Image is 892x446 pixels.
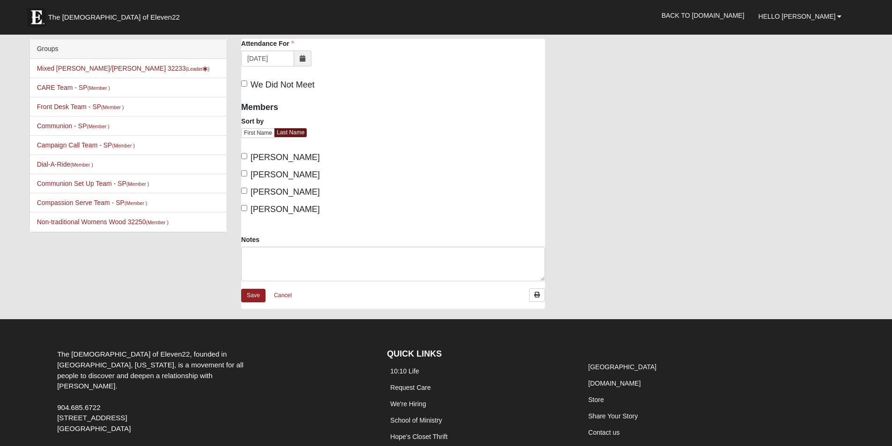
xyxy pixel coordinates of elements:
[126,181,149,187] small: (Member )
[391,417,442,424] a: School of Ministry
[588,396,604,403] a: Store
[70,162,93,168] small: (Member )
[101,104,124,110] small: (Member )
[251,187,320,197] span: [PERSON_NAME]
[241,235,259,244] label: Notes
[241,188,247,194] input: [PERSON_NAME]
[241,153,247,159] input: [PERSON_NAME]
[391,384,431,391] a: Request Care
[241,80,247,87] input: We Did Not Meet
[588,412,638,420] a: Share Your Story
[241,117,264,126] label: Sort by
[268,288,298,303] a: Cancel
[30,39,227,59] div: Groups
[251,80,315,89] span: We Did Not Meet
[251,170,320,179] span: [PERSON_NAME]
[37,199,147,206] a: Compassion Serve Team - SP(Member )
[752,5,849,28] a: Hello [PERSON_NAME]
[112,143,134,148] small: (Member )
[57,424,131,432] span: [GEOGRAPHIC_DATA]
[87,124,109,129] small: (Member )
[22,3,210,27] a: The [DEMOGRAPHIC_DATA] of Eleven22
[241,289,265,302] a: Save
[391,367,420,375] a: 10:10 Life
[125,200,147,206] small: (Member )
[241,170,247,176] input: [PERSON_NAME]
[241,102,386,113] h4: Members
[241,205,247,211] input: [PERSON_NAME]
[274,128,307,137] a: Last Name
[48,13,180,22] span: The [DEMOGRAPHIC_DATA] of Eleven22
[37,65,210,72] a: Mixed [PERSON_NAME]/[PERSON_NAME] 32233(Leader)
[251,153,320,162] span: [PERSON_NAME]
[37,122,110,130] a: Communion - SP(Member )
[37,141,135,149] a: Campaign Call Team - SP(Member )
[588,363,656,371] a: [GEOGRAPHIC_DATA]
[186,66,210,72] small: (Leader )
[146,219,169,225] small: (Member )
[88,85,110,91] small: (Member )
[588,380,641,387] a: [DOMAIN_NAME]
[251,205,320,214] span: [PERSON_NAME]
[391,400,426,408] a: We're Hiring
[37,218,169,226] a: Non-traditional Womens Wood 32250(Member )
[241,128,275,138] a: First Name
[387,349,571,359] h4: QUICK LINKS
[37,103,124,110] a: Front Desk Team - SP(Member )
[655,4,752,27] a: Back to [DOMAIN_NAME]
[759,13,836,20] span: Hello [PERSON_NAME]
[37,161,93,168] a: Dial-A-Ride(Member )
[37,180,149,187] a: Communion Set Up Team - SP(Member )
[241,39,294,48] label: Attendance For
[50,349,270,434] div: The [DEMOGRAPHIC_DATA] of Eleven22, founded in [GEOGRAPHIC_DATA], [US_STATE], is a movement for a...
[529,288,545,302] a: Print Attendance Roster
[37,84,110,91] a: CARE Team - SP(Member )
[27,8,46,27] img: Eleven22 logo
